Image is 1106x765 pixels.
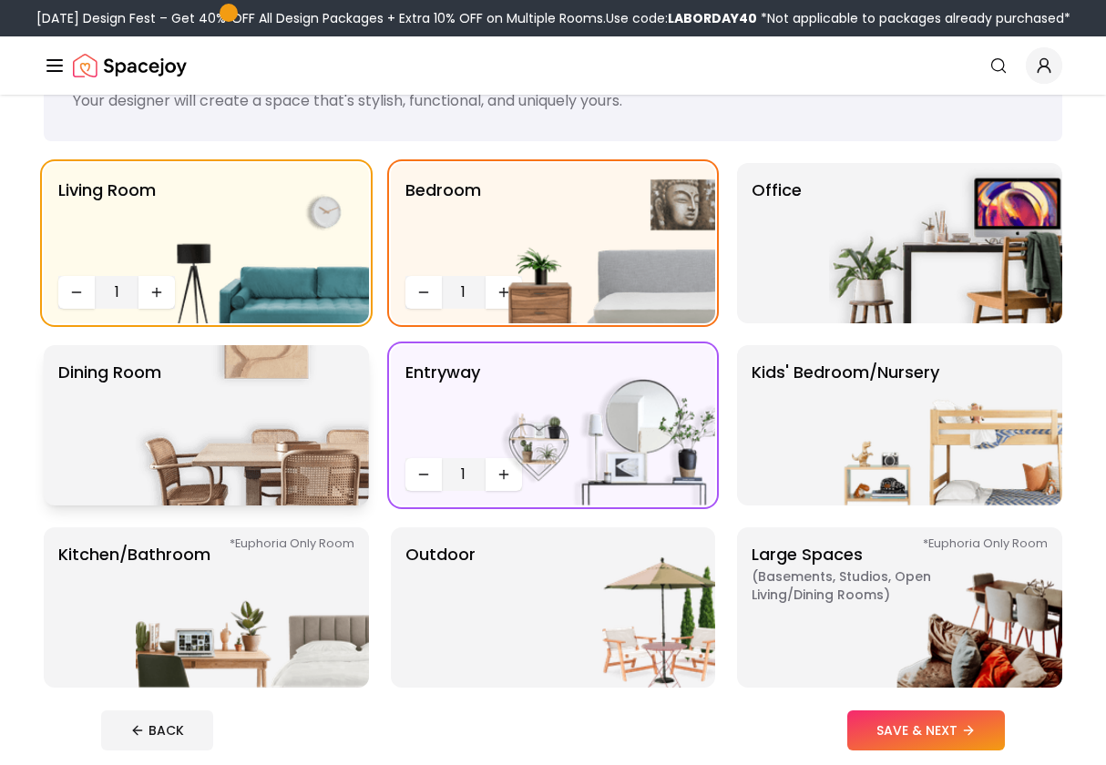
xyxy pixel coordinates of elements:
[449,281,478,303] span: 1
[449,464,478,485] span: 1
[73,47,187,84] img: Spacejoy Logo
[752,178,802,309] p: Office
[829,345,1062,505] img: Kids' Bedroom/Nursery
[405,458,442,491] button: Decrease quantity
[58,178,156,269] p: Living Room
[482,345,715,505] img: entryway
[136,163,369,323] img: Living Room
[58,276,95,309] button: Decrease quantity
[58,542,210,673] p: Kitchen/Bathroom
[101,710,213,750] button: BACK
[847,710,1005,750] button: SAVE & NEXT
[752,360,939,491] p: Kids' Bedroom/Nursery
[73,90,1033,112] p: Your designer will create a space that's stylish, functional, and uniquely yours.
[606,9,757,27] span: Use code:
[36,9,1070,27] div: [DATE] Design Fest – Get 40% OFF All Design Packages + Extra 10% OFF on Multiple Rooms.
[482,527,715,688] img: Outdoor
[405,276,442,309] button: Decrease quantity
[136,345,369,505] img: Dining Room
[752,542,979,673] p: Large Spaces
[668,9,757,27] b: LABORDAY40
[829,163,1062,323] img: Office
[752,567,979,604] span: ( Basements, Studios, Open living/dining rooms )
[405,360,480,451] p: entryway
[482,163,715,323] img: Bedroom
[405,178,481,269] p: Bedroom
[829,527,1062,688] img: Large Spaces *Euphoria Only
[58,360,161,491] p: Dining Room
[136,527,369,688] img: Kitchen/Bathroom *Euphoria Only
[73,47,187,84] a: Spacejoy
[757,9,1070,27] span: *Not applicable to packages already purchased*
[102,281,131,303] span: 1
[405,542,476,673] p: Outdoor
[44,36,1062,95] nav: Global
